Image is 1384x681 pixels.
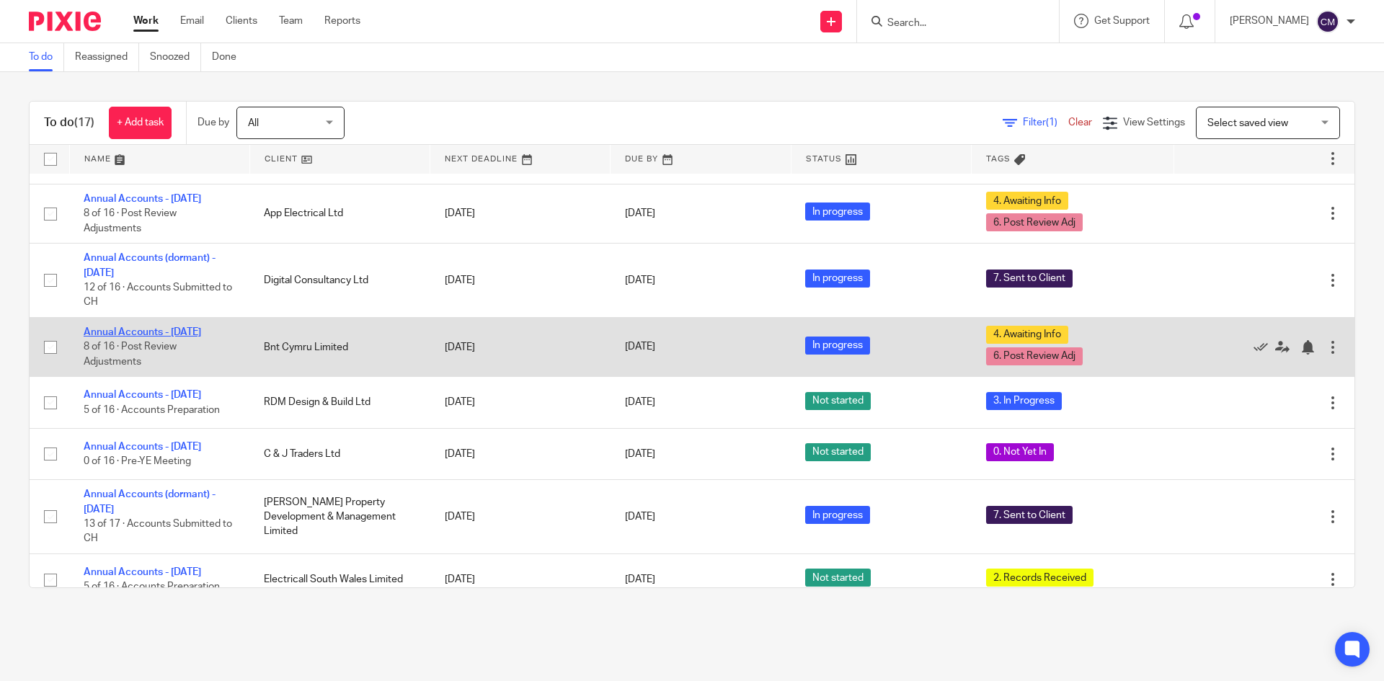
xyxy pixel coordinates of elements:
[430,554,611,605] td: [DATE]
[249,377,430,428] td: RDM Design & Build Ltd
[886,17,1016,30] input: Search
[805,443,871,461] span: Not started
[84,282,232,308] span: 12 of 16 · Accounts Submitted to CH
[430,244,611,318] td: [DATE]
[805,337,870,355] span: In progress
[84,519,232,544] span: 13 of 17 · Accounts Submitted to CH
[1254,339,1275,354] a: Mark as done
[805,569,871,587] span: Not started
[1023,117,1068,128] span: Filter
[249,184,430,243] td: App Electrical Ltd
[986,569,1094,587] span: 2. Records Received
[84,327,201,337] a: Annual Accounts - [DATE]
[805,392,871,410] span: Not started
[625,275,655,285] span: [DATE]
[84,390,201,400] a: Annual Accounts - [DATE]
[430,428,611,479] td: [DATE]
[986,443,1054,461] span: 0. Not Yet In
[84,253,216,277] a: Annual Accounts (dormant) - [DATE]
[625,449,655,459] span: [DATE]
[84,342,177,368] span: 8 of 16 · Post Review Adjustments
[625,342,655,352] span: [DATE]
[1207,118,1288,128] span: Select saved view
[44,115,94,130] h1: To do
[1230,14,1309,28] p: [PERSON_NAME]
[74,117,94,128] span: (17)
[986,270,1073,288] span: 7. Sent to Client
[986,392,1062,410] span: 3. In Progress
[986,213,1083,231] span: 6. Post Review Adj
[986,192,1068,210] span: 4. Awaiting Info
[279,14,303,28] a: Team
[212,43,247,71] a: Done
[625,512,655,522] span: [DATE]
[324,14,360,28] a: Reports
[1094,16,1150,26] span: Get Support
[248,118,259,128] span: All
[109,107,172,139] a: + Add task
[226,14,257,28] a: Clients
[249,554,430,605] td: Electricall South Wales Limited
[249,244,430,318] td: Digital Consultancy Ltd
[986,155,1011,163] span: Tags
[430,377,611,428] td: [DATE]
[198,115,229,130] p: Due by
[1316,10,1339,33] img: svg%3E
[133,14,159,28] a: Work
[84,456,191,466] span: 0 of 16 · Pre-YE Meeting
[150,43,201,71] a: Snoozed
[625,208,655,218] span: [DATE]
[430,480,611,554] td: [DATE]
[180,14,204,28] a: Email
[625,398,655,408] span: [DATE]
[430,184,611,243] td: [DATE]
[84,442,201,452] a: Annual Accounts - [DATE]
[249,480,430,554] td: [PERSON_NAME] Property Development & Management Limited
[805,270,870,288] span: In progress
[1123,117,1185,128] span: View Settings
[84,489,216,514] a: Annual Accounts (dormant) - [DATE]
[84,567,201,577] a: Annual Accounts - [DATE]
[986,326,1068,344] span: 4. Awaiting Info
[84,208,177,233] span: 8 of 16 · Post Review Adjustments
[986,506,1073,524] span: 7. Sent to Client
[430,317,611,376] td: [DATE]
[84,194,201,204] a: Annual Accounts - [DATE]
[84,582,220,592] span: 5 of 16 · Accounts Preparation
[986,347,1083,365] span: 6. Post Review Adj
[1068,117,1092,128] a: Clear
[249,428,430,479] td: C & J Traders Ltd
[29,12,101,31] img: Pixie
[805,202,870,221] span: In progress
[1046,117,1057,128] span: (1)
[249,317,430,376] td: Bnt Cymru Limited
[75,43,139,71] a: Reassigned
[805,506,870,524] span: In progress
[625,574,655,584] span: [DATE]
[84,405,220,415] span: 5 of 16 · Accounts Preparation
[29,43,64,71] a: To do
